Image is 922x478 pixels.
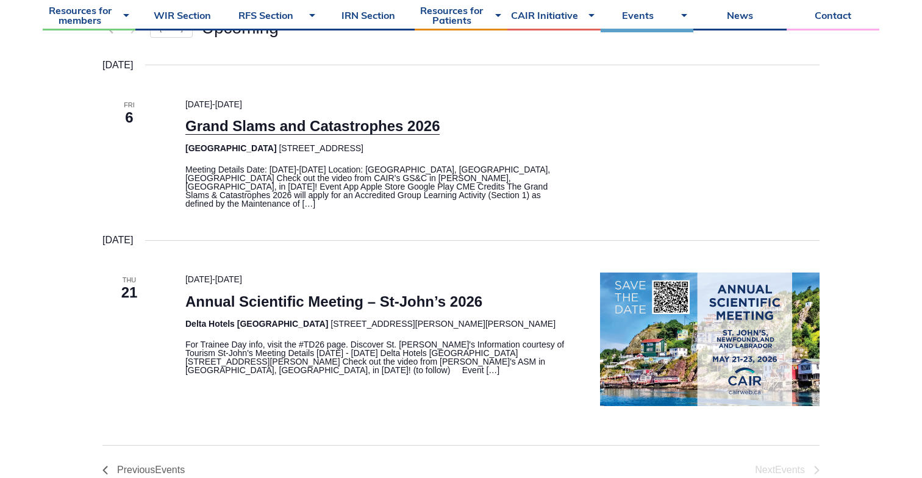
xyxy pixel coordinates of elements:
a: Annual Scientific Meeting – St-John’s 2026 [185,293,482,310]
span: Delta Hotels [GEOGRAPHIC_DATA] [185,319,328,329]
span: 6 [102,107,156,128]
span: Events [155,465,185,475]
a: Grand Slams and Catastrophes 2026 [185,118,440,135]
p: For Trainee Day info, visit the #TD26 page. Discover St. [PERSON_NAME]'s Information courtesy of ... [185,340,571,374]
span: [STREET_ADDRESS][PERSON_NAME][PERSON_NAME] [331,319,556,329]
span: [GEOGRAPHIC_DATA] [185,143,277,153]
time: - [185,99,242,109]
button: Upcoming [202,20,290,37]
span: Thu [102,275,156,285]
a: Previous Events [102,465,185,475]
span: Previous [117,465,185,475]
span: Fri [102,100,156,110]
span: [DATE] [185,274,212,284]
span: [DATE] [215,99,242,109]
span: Upcoming [202,20,279,37]
span: 21 [102,282,156,303]
span: [STREET_ADDRESS] [279,143,363,153]
span: [DATE] [185,99,212,109]
time: - [185,274,242,284]
time: [DATE] [102,232,133,248]
time: [DATE] [102,57,133,73]
div: List of Events [102,57,820,407]
span: [DATE] [215,274,242,284]
img: Capture d’écran 2025-06-06 150827 [600,273,820,406]
p: Meeting Details Date: [DATE]-[DATE] Location: [GEOGRAPHIC_DATA], [GEOGRAPHIC_DATA], [GEOGRAPHIC_D... [185,165,571,208]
